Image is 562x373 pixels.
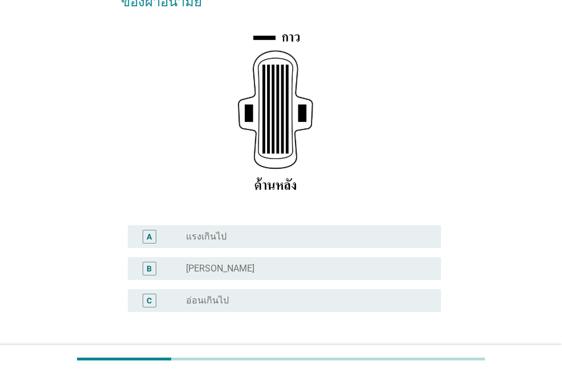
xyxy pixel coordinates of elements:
div: A [147,231,152,243]
label: [PERSON_NAME] [186,263,254,274]
img: 8fc839c5-5e83-4b60-ba78-aa9b213d61d8-glue.png [238,21,324,208]
label: อ่อนเกินไป [186,295,229,306]
div: B [147,263,152,275]
div: C [147,295,152,307]
label: แรงเกินไป [186,231,227,242]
